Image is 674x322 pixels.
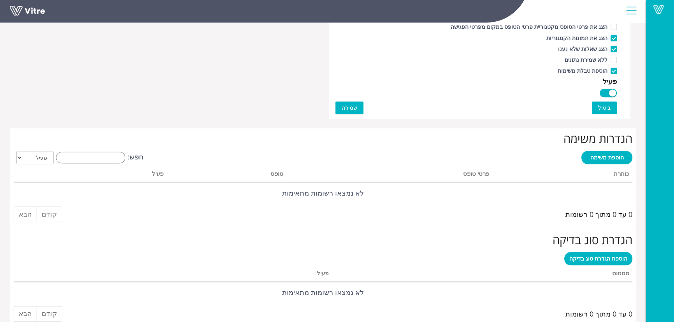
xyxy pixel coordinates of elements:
div: 0 עד 0 מתוך 0 רשומות [565,206,632,220]
a: הוספת משימה [581,151,632,164]
span: הוספת הגדרת סוג בדיקה [569,255,627,262]
div: 0 עד 0 מתוך 0 רשומות [565,305,632,319]
span: הצג את תמונות הקטגוריות [543,34,611,42]
span: הצג שאלות שלא נענו [555,45,611,52]
h2: הגדרות משימה [14,132,632,145]
span: ביטול [598,103,611,112]
span: ללא שמירת נתונים [562,56,611,63]
h2: הגדרת סוג בדיקה [14,233,632,246]
th: כותרת [492,168,632,182]
button: שמירה [335,101,363,114]
a: הוספת הגדרת סוג בדיקה [564,252,632,265]
span: הוספת טבלת משימות [555,67,611,74]
span: הוספת משימה [590,154,624,161]
span: שמירה [342,103,357,112]
button: ביטול [592,101,617,114]
label: חפש: [54,151,144,163]
span: הצג את פרטי הטופס מקטגוריית פרטי הטופס במקום מפרטי הפגישה [448,23,611,30]
div: פעיל [603,76,617,87]
th: פעיל [98,267,332,282]
th: פרטי טופס [286,168,492,182]
th: פעיל [54,168,167,182]
td: לא נמצאו רשומות מתאימות [14,182,632,203]
td: לא נמצאו רשומות מתאימות [14,282,632,303]
input: חפש: [56,152,125,163]
th: סטטוס [332,267,633,282]
th: טופס [167,168,287,182]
